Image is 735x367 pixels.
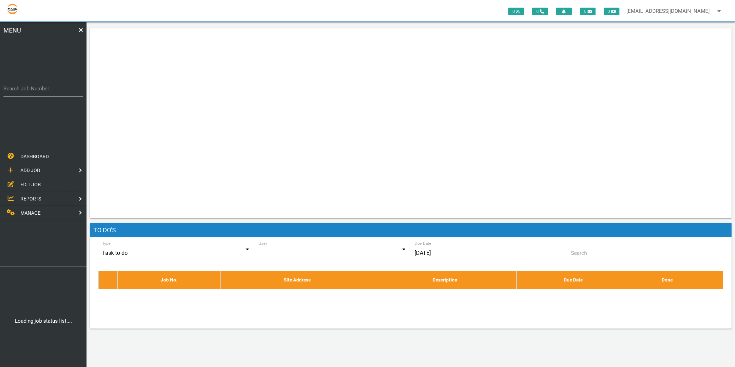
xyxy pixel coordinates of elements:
[630,271,704,289] th: Done
[580,8,596,15] span: 0
[221,271,374,289] th: Site Address
[7,3,18,15] img: s3file
[20,196,41,202] span: REPORTS
[532,8,548,15] span: 0
[2,317,84,325] center: Loading job status list....
[415,240,432,247] label: Due Date
[20,154,49,159] span: DASHBOARD
[102,240,111,247] label: Type
[20,168,40,173] span: ADD JOB
[20,210,40,216] span: MANAGE
[374,271,517,289] th: Description
[20,182,41,187] span: EDIT JOB
[604,8,619,15] span: 0
[571,249,587,257] label: Search
[90,223,732,237] h1: To Do's
[117,271,220,289] th: Job No.
[3,85,83,93] label: Search Job Number
[3,26,21,77] span: MENU
[258,240,267,247] label: User
[517,271,630,289] th: Due Date
[508,8,524,15] span: 0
